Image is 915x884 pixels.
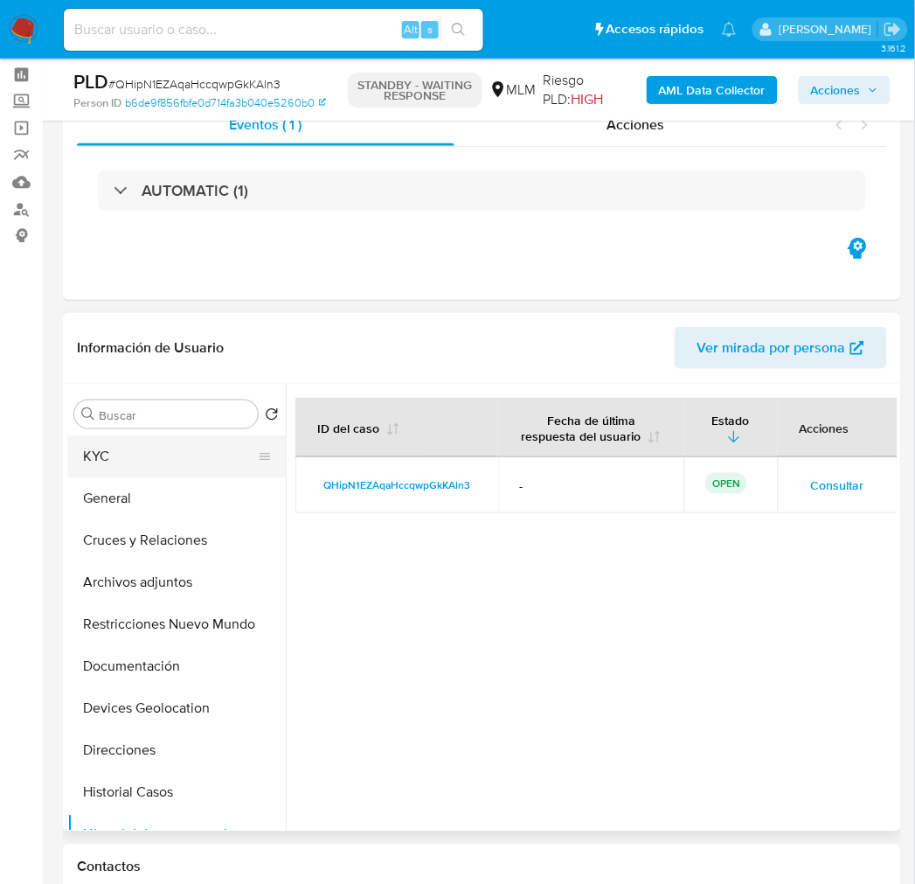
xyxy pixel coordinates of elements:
button: Direcciones [67,729,286,771]
div: MLM [489,80,537,100]
button: Ver mirada por persona [675,327,887,369]
button: Historial de conversaciones [67,813,286,855]
span: Alt [404,21,418,38]
span: Ver mirada por persona [697,327,846,369]
input: Buscar [99,407,251,423]
span: Acciones [811,76,861,104]
a: Salir [884,20,902,38]
h1: Información de Usuario [77,339,224,357]
span: Acciones [607,115,665,135]
button: Cruces y Relaciones [67,519,286,561]
button: Acciones [799,76,891,104]
span: s [427,21,433,38]
button: AML Data Collector [647,76,778,104]
span: Eventos ( 1 ) [230,115,302,135]
button: Buscar [81,407,95,421]
a: b6de9f856fbfe0d714fa3b040e5260b0 [125,95,326,111]
button: General [67,477,286,519]
span: 3.161.2 [881,41,906,55]
span: # QHipN1EZAqaHccqwpGkKAln3 [108,75,281,93]
h1: Contactos [77,859,887,876]
button: Historial Casos [67,771,286,813]
button: Archivos adjuntos [67,561,286,603]
a: Notificaciones [722,22,737,37]
button: Documentación [67,645,286,687]
button: KYC [67,435,272,477]
h3: AUTOMATIC (1) [142,181,248,200]
b: AML Data Collector [659,76,766,104]
span: Riesgo PLD: [544,71,616,108]
button: Restricciones Nuevo Mundo [67,603,286,645]
b: Person ID [73,95,121,111]
b: PLD [73,67,108,95]
button: search-icon [440,17,476,42]
p: fernando.ftapiamartinez@mercadolibre.com.mx [779,21,877,38]
div: AUTOMATIC (1) [98,171,866,211]
span: Accesos rápidos [607,20,704,38]
button: Devices Geolocation [67,687,286,729]
span: HIGH [572,89,604,109]
input: Buscar usuario o caso... [64,18,483,41]
button: Volver al orden por defecto [265,407,279,427]
p: STANDBY - WAITING RESPONSE [348,73,482,108]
